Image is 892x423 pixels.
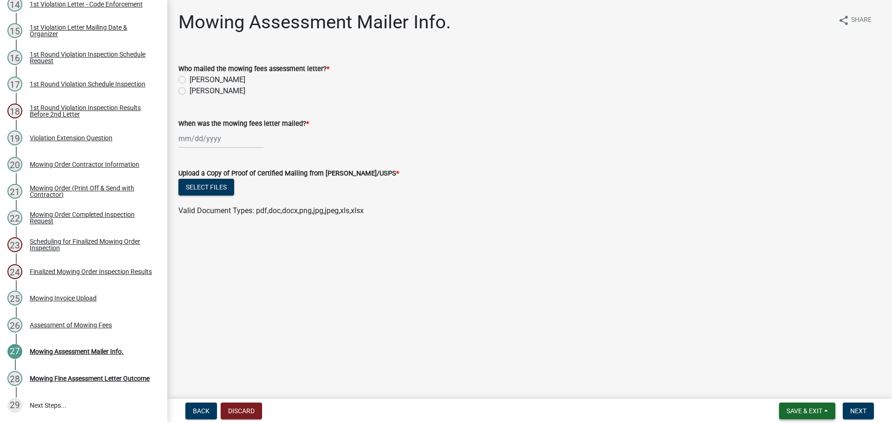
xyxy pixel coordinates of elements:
div: 17 [7,77,22,91]
div: 21 [7,184,22,199]
label: Upload a Copy of Proof of Certified Mailing from [PERSON_NAME]/USPS [178,170,399,177]
span: Share [851,15,872,26]
div: 26 [7,318,22,332]
div: 1st Round Violation Schedule Inspection [30,81,145,87]
div: 1st Violation Letter Mailing Date & Organizer [30,24,152,37]
input: mm/dd/yyyy [178,129,263,148]
button: Next [843,403,874,419]
div: 24 [7,264,22,279]
div: Mowing Order Contractor Information [30,161,139,168]
div: 1st Violation Letter - Code Enforcement [30,1,143,7]
label: [PERSON_NAME] [190,74,245,85]
div: 28 [7,371,22,386]
button: Back [185,403,217,419]
div: Mowing Order (Print Off & Send with Contractor) [30,185,152,198]
div: Mowing Assessment Mailer Info. [30,348,124,355]
div: Mowing Invoice Upload [30,295,97,301]
label: Who mailed the mowing fees assessment letter? [178,66,329,72]
div: 1st Round Violation Inspection Results Before 2nd Letter [30,104,152,117]
div: 15 [7,23,22,38]
div: 18 [7,104,22,118]
div: Mowing Fine Assessment Letter Outcome [30,375,150,382]
h1: Mowing Assessment Mailer Info. [178,11,451,33]
div: 20 [7,157,22,172]
div: Mowing Order Completed Inspection Request [30,211,152,224]
span: Save & Exit [787,407,822,415]
i: share [838,15,849,26]
button: Discard [221,403,262,419]
span: Back [193,407,210,415]
div: Assessment of Mowing Fees [30,322,112,328]
div: 27 [7,344,22,359]
div: 16 [7,50,22,65]
label: When was the mowing fees letter mailed? [178,121,309,127]
span: Next [850,407,866,415]
div: 1st Round Violation Inspection Schedule Request [30,51,152,64]
div: 23 [7,237,22,252]
div: Violation Extension Question [30,135,112,141]
div: 25 [7,291,22,306]
label: [PERSON_NAME] [190,85,245,97]
div: Scheduling for Finalized Mowing Order Inspection [30,238,152,251]
div: 19 [7,130,22,145]
div: 29 [7,398,22,413]
div: 22 [7,210,22,225]
span: Valid Document Types: pdf,doc,docx,png,jpg,jpeg,xls,xlsx [178,206,364,215]
div: Finalized Mowing Order Inspection Results [30,268,152,275]
button: Select files [178,179,234,195]
button: shareShare [831,11,879,29]
button: Save & Exit [779,403,835,419]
